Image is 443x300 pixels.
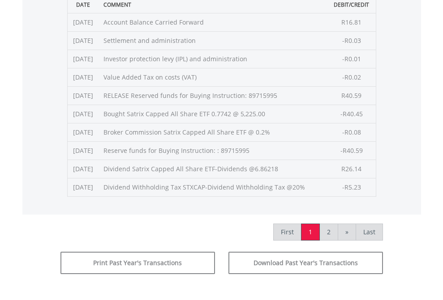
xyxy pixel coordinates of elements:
a: Last [356,224,383,241]
td: [DATE] [67,123,99,141]
td: [DATE] [67,31,99,50]
button: Print Past Year's Transactions [60,252,215,274]
td: Reserve funds for Buying Instruction: : 89715995 [99,141,327,160]
td: Dividend Withholding Tax STXCAP-Dividend Withholding Tax @20% [99,178,327,196]
td: Dividend Satrix Capped All Share ETF-Dividends @6.86218 [99,160,327,178]
td: [DATE] [67,141,99,160]
td: [DATE] [67,178,99,196]
td: Value Added Tax on costs (VAT) [99,68,327,86]
a: 2 [319,224,338,241]
span: -R0.02 [342,73,361,81]
td: Broker Commission Satrix Capped All Share ETF @ 0.2% [99,123,327,141]
td: Bought Satrix Capped All Share ETF 0.7742 @ 5,225.00 [99,105,327,123]
td: Account Balance Carried Forward [99,13,327,31]
span: R16.81 [341,18,361,26]
td: [DATE] [67,68,99,86]
a: First [273,224,301,241]
td: [DATE] [67,86,99,105]
td: [DATE] [67,13,99,31]
span: R40.59 [341,91,361,100]
span: -R40.45 [340,110,363,118]
span: -R40.59 [340,146,363,155]
button: Download Past Year's Transactions [228,252,383,274]
td: [DATE] [67,160,99,178]
span: -R0.08 [342,128,361,136]
td: Settlement and administration [99,31,327,50]
td: [DATE] [67,50,99,68]
span: -R0.01 [342,55,361,63]
span: -R0.03 [342,36,361,45]
span: -R5.23 [342,183,361,191]
a: 1 [301,224,320,241]
td: [DATE] [67,105,99,123]
a: » [338,224,356,241]
span: R26.14 [341,165,361,173]
td: RELEASE Reserved funds for Buying Instruction: 89715995 [99,86,327,105]
td: Investor protection levy (IPL) and administration [99,50,327,68]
